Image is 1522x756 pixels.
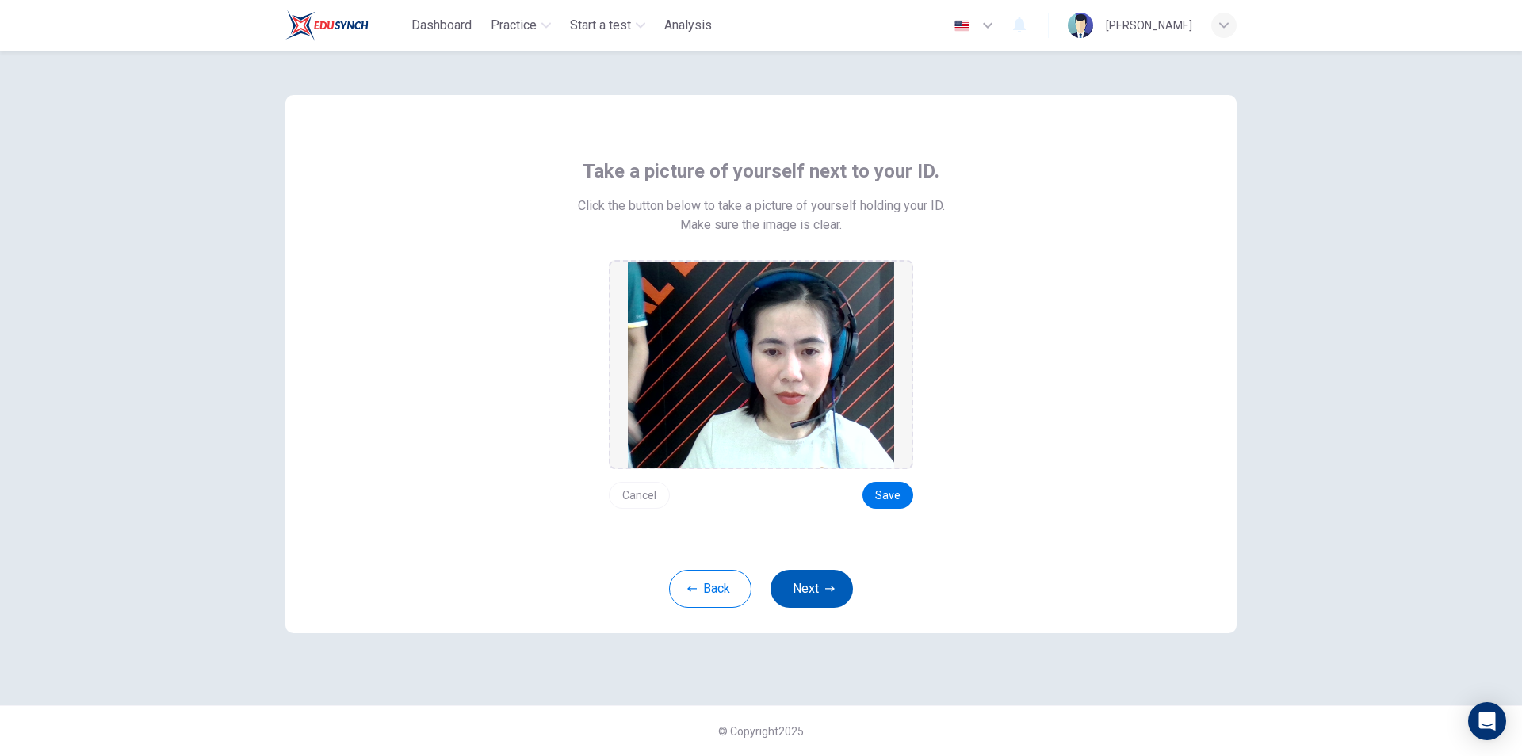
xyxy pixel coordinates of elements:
img: preview screemshot [628,262,894,468]
button: Cancel [609,482,670,509]
span: Practice [491,16,537,35]
button: Next [771,570,853,608]
a: Train Test logo [285,10,405,41]
button: Practice [484,11,557,40]
button: Start a test [564,11,652,40]
img: en [952,20,972,32]
img: Train Test logo [285,10,369,41]
button: Dashboard [405,11,478,40]
button: Back [669,570,751,608]
button: Analysis [658,11,718,40]
span: Analysis [664,16,712,35]
div: Open Intercom Messenger [1468,702,1506,740]
span: © Copyright 2025 [718,725,804,738]
span: Start a test [570,16,631,35]
span: Click the button below to take a picture of yourself holding your ID. [578,197,945,216]
span: Dashboard [411,16,472,35]
img: Profile picture [1068,13,1093,38]
div: [PERSON_NAME] [1106,16,1192,35]
span: Take a picture of yourself next to your ID. [583,158,939,184]
button: Save [862,482,913,509]
span: Make sure the image is clear. [680,216,842,235]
